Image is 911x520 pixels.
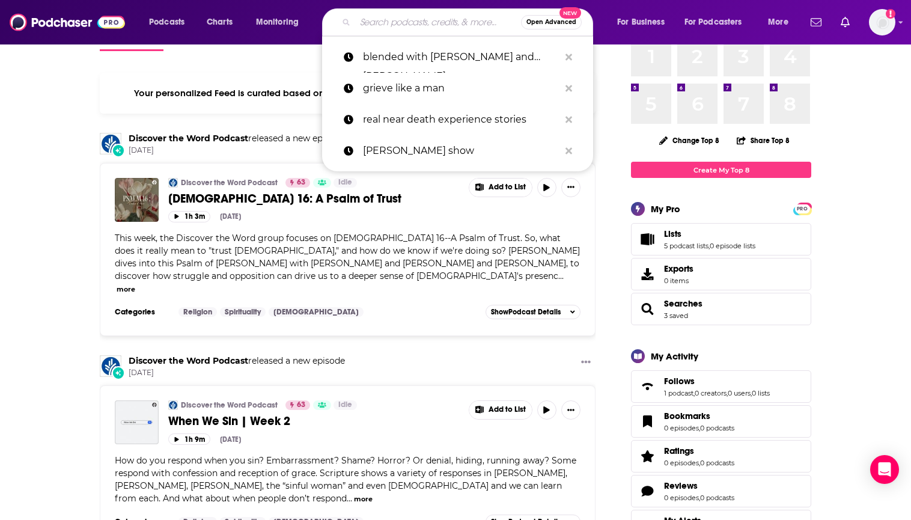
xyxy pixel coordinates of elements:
span: 63 [297,177,305,189]
a: Idle [334,400,357,410]
a: Reviews [664,480,734,491]
a: Ratings [635,448,659,465]
h3: Categories [115,307,169,317]
a: Ratings [664,445,734,456]
span: How do you respond when you sin? Embarrassment? Shame? Horror? Or denial, hiding, running away? S... [115,455,576,504]
span: 0 items [664,277,693,285]
span: ... [558,271,564,281]
a: Searches [635,301,659,317]
a: blended with [PERSON_NAME] and [PERSON_NAME] [322,41,593,73]
h3: released a new episode [129,133,345,144]
a: Follows [664,376,770,387]
button: Show More Button [576,355,596,370]
span: Reviews [664,480,698,491]
span: When We Sin | Week 2 [168,414,290,429]
span: This week, the Discover the Word group focuses on [DEMOGRAPHIC_DATA] 16--A Psalm of Trust. So, wh... [115,233,580,281]
img: User Profile [869,9,895,35]
span: , [708,242,710,250]
button: open menu [760,13,803,32]
div: New Episode [112,366,125,379]
a: 3 saved [664,311,688,320]
img: Discover the Word Podcast [100,355,121,377]
a: Idle [334,178,357,188]
button: Show profile menu [869,9,895,35]
a: Lists [635,231,659,248]
a: Show notifications dropdown [836,12,855,32]
a: Discover the Word Podcast [129,133,248,144]
span: Idle [338,399,352,411]
a: 5 podcast lists [664,242,708,250]
button: Show More Button [561,400,580,420]
button: 1h 3m [168,211,210,222]
span: , [699,494,700,502]
span: Reviews [631,475,811,507]
a: Searches [664,298,702,309]
a: Exports [631,258,811,290]
img: Discover the Word Podcast [100,133,121,154]
span: Bookmarks [631,405,811,438]
div: Search podcasts, credits, & more... [334,8,605,36]
span: [DATE] [129,368,345,378]
a: 0 creators [695,389,727,397]
span: Charts [207,14,233,31]
a: grieve like a man [322,73,593,104]
span: Add to List [489,183,526,192]
a: 0 episodes [664,459,699,467]
svg: Add a profile image [886,9,895,19]
a: Follows [635,378,659,395]
span: For Podcasters [684,14,742,31]
div: [DATE] [220,212,241,221]
a: 0 episodes [664,424,699,432]
a: Lists [664,228,755,239]
img: Discover the Word Podcast [168,178,178,188]
p: blended with Christian and Laura [363,41,559,73]
a: Religion [178,307,217,317]
span: Open Advanced [526,19,576,25]
div: My Activity [651,350,698,362]
span: Follows [631,370,811,403]
a: Psalm 16: A Psalm of Trust [115,178,159,222]
a: 0 users [728,389,751,397]
p: shaun tabatt show [363,135,559,167]
img: When We Sin | Week 2 [115,400,159,444]
a: PRO [795,204,809,213]
button: Share Top 8 [736,129,790,152]
a: Charts [199,13,240,32]
span: Searches [631,293,811,325]
button: more [354,494,373,504]
a: Spirituality [220,307,266,317]
button: ShowPodcast Details [486,305,580,319]
span: , [699,424,700,432]
button: 1h 9m [168,433,210,445]
a: 0 episode lists [710,242,755,250]
div: [DATE] [220,435,241,444]
span: Podcasts [149,14,184,31]
button: Show More Button [469,401,532,419]
span: [DATE] [129,145,345,156]
span: Exports [664,263,693,274]
a: Create My Top 8 [631,162,811,178]
span: [DEMOGRAPHIC_DATA] 16: A Psalm of Trust [168,191,401,206]
span: Show Podcast Details [491,308,561,316]
button: open menu [141,13,200,32]
a: Discover the Word Podcast [168,400,178,410]
a: Reviews [635,483,659,500]
a: [DEMOGRAPHIC_DATA] 16: A Psalm of Trust [168,191,460,206]
p: grieve like a man [363,73,559,104]
span: Exports [635,266,659,283]
a: 0 episodes [664,494,699,502]
p: real near death experience stories [363,104,559,135]
a: Podchaser - Follow, Share and Rate Podcasts [10,11,125,34]
span: Lists [664,228,681,239]
div: New Episode [112,144,125,157]
span: Follows [664,376,695,387]
button: more [117,284,135,295]
a: 1 podcast [664,389,693,397]
span: Lists [631,223,811,255]
a: 63 [285,400,310,410]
